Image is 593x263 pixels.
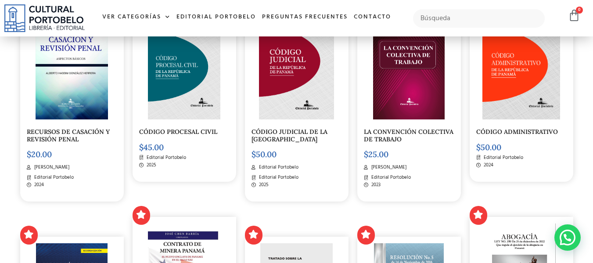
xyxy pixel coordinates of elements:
[373,14,445,119] img: portada convencion colectiva-03
[369,181,381,189] span: 2023
[257,174,298,181] span: Editorial Portobelo
[27,149,52,159] bdi: 20.00
[32,181,44,189] span: 2024
[364,128,453,143] a: LA CONVENCIÓN COLECTIVA DE TRABAJO
[554,224,581,251] div: Contactar por WhatsApp
[27,128,110,143] a: RECURSOS DE CASACIÓN Y REVISIÓN PENAL
[476,128,558,136] a: CÓDIGO ADMINISTRATIVO
[144,162,156,169] span: 2025
[36,14,108,119] img: portada casacion- alberto gonzalez-01
[259,14,334,119] img: CODIGO-JUDICIAL
[139,128,217,136] a: CÓDIGO PROCESAL CIVIL
[139,142,164,152] bdi: 45.00
[482,162,493,169] span: 2024
[369,174,411,181] span: Editorial Portobelo
[259,8,351,27] a: Preguntas frecuentes
[476,142,481,152] span: $
[568,9,580,22] a: 0
[139,142,144,152] span: $
[252,149,277,159] bdi: 50.00
[32,164,69,171] span: [PERSON_NAME]
[364,149,388,159] bdi: 25.00
[351,8,394,27] a: Contacto
[27,149,31,159] span: $
[144,154,186,162] span: Editorial Portobelo
[576,7,583,14] span: 0
[148,14,221,119] img: CODIGO 00 PORTADA PROCESAL CIVIL _Mesa de trabajo 1
[482,14,560,119] img: CODIGO 05 PORTADA ADMINISTRATIVO _Mesa de trabajo 1-01
[476,142,501,152] bdi: 50.00
[257,164,298,171] span: Editorial Portobelo
[364,149,368,159] span: $
[99,8,173,27] a: Ver Categorías
[257,181,269,189] span: 2025
[32,174,74,181] span: Editorial Portobelo
[252,128,327,143] a: CÓDIGO JUDICIAL DE LA [GEOGRAPHIC_DATA]
[482,154,523,162] span: Editorial Portobelo
[369,164,406,171] span: [PERSON_NAME]
[252,149,256,159] span: $
[173,8,259,27] a: Editorial Portobelo
[413,9,545,28] input: Búsqueda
